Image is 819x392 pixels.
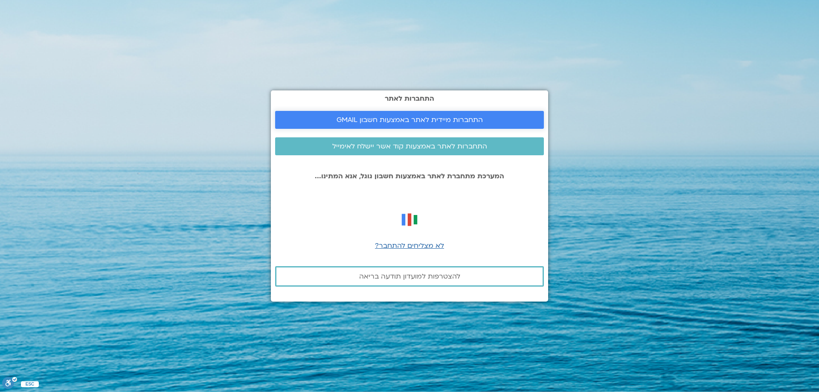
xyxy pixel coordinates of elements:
[375,241,444,250] a: לא מצליחים להתחבר?
[337,116,483,124] span: התחברות מיידית לאתר באמצעות חשבון GMAIL
[359,273,460,280] span: להצטרפות למועדון תודעה בריאה
[275,266,544,287] a: להצטרפות למועדון תודעה בריאה
[275,137,544,155] a: התחברות לאתר באמצעות קוד אשר יישלח לאימייל
[275,95,544,102] h2: התחברות לאתר
[275,111,544,129] a: התחברות מיידית לאתר באמצעות חשבון GMAIL
[275,172,544,180] p: המערכת מתחברת לאתר באמצעות חשבון גוגל, אנא המתינו...
[332,142,487,150] span: התחברות לאתר באמצעות קוד אשר יישלח לאימייל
